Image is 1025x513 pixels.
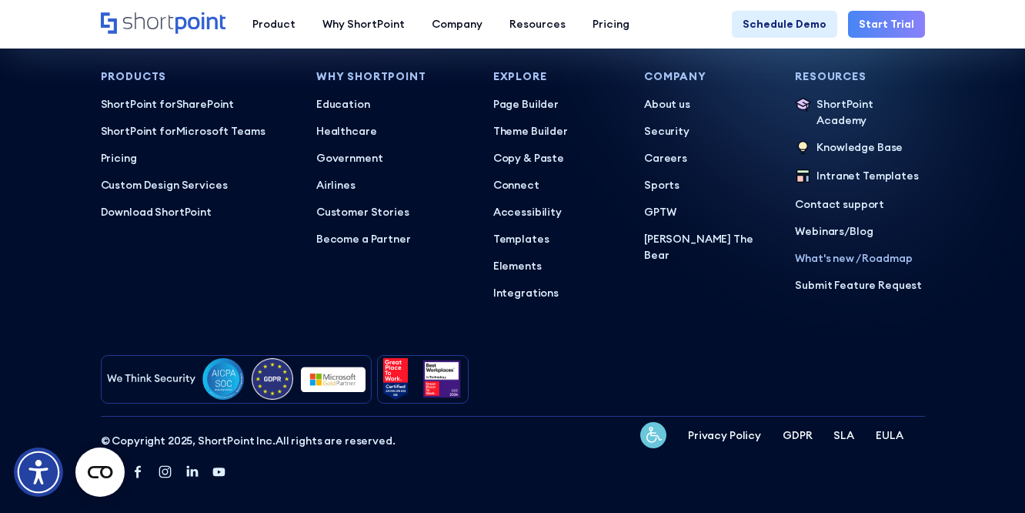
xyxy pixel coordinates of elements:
a: Download ShortPoint [101,204,295,220]
a: Facebook - opens in new tab [130,464,146,481]
a: Education [316,96,472,112]
button: Open CMP widget [75,448,125,497]
a: Government [316,150,472,166]
a: Pricing [101,150,295,166]
p: All rights are reserved. [101,433,396,449]
a: EULA [876,427,903,444]
a: Pricing [579,11,643,38]
h3: Products [101,71,295,82]
a: Healthcare [316,123,472,139]
p: Privacy Policy [688,427,761,444]
a: Airlines [316,177,472,193]
p: / [795,223,924,240]
h3: Explore [493,71,623,82]
a: Why ShortPoint [309,11,419,38]
a: Integrations [493,285,623,301]
h3: Resources [795,71,924,82]
a: [PERSON_NAME] The Bear [644,231,773,263]
a: Contact support - open in a new tab [795,196,924,213]
div: Company [432,16,482,32]
a: What's new / Roadmap [795,250,924,267]
a: Webinars [795,224,844,238]
a: Become a Partner [316,231,472,247]
p: Microsoft Teams [101,123,295,139]
a: ShortPoint forMicrosoft Teams [101,123,295,139]
a: ShortPoint forSharePoint [101,96,295,112]
a: Careers [644,150,773,166]
a: Submit Feature Request - open in a new tab [795,277,924,293]
span: © Copyright 2025, ShortPoint Inc. [101,434,275,448]
a: Knowledge Base - open in a new tab [795,139,924,157]
a: Resources [496,11,579,38]
a: Open this option [377,355,469,404]
p: GDPR [783,427,812,444]
a: Youtube - open in a new tab [211,464,227,481]
p: ShortPoint Academy [816,96,924,129]
a: Custom Design Services [101,177,295,193]
div: Accessibility Menu [14,448,63,497]
a: Elements [493,258,623,274]
h3: Why Shortpoint [316,71,472,82]
div: Resources [509,16,566,32]
p: Intranet Templates [816,168,918,186]
a: Home [101,12,226,35]
a: ShortPoint Academy [795,96,924,129]
a: Connect [493,177,623,193]
a: Schedule Demo [732,11,837,38]
a: Blog [850,224,873,238]
a: Page Builder [493,96,623,112]
span: ShortPoint for [101,124,176,138]
a: Accessibility [493,204,623,220]
a: Customer Stories [316,204,472,220]
div: Why ShortPoint [322,16,405,32]
a: Sports [644,177,773,193]
p: SharePoint [101,96,295,112]
a: Theme Builder [493,123,623,139]
a: Intranet Templates [795,168,924,186]
a: Company [419,11,496,38]
a: Copy & Paste [493,150,623,166]
a: Instagram - open in a new tab [157,464,173,481]
a: About us [644,96,773,112]
h3: Company [644,71,773,82]
a: SLA [833,427,854,444]
a: Open this option [101,355,372,404]
a: Start Trial [848,11,925,38]
a: Product [239,11,309,38]
a: Templates [493,231,623,247]
a: GPTW [644,204,773,220]
p: Security [644,123,773,139]
iframe: Chat Widget [948,439,1025,513]
a: Linkedin - open in a new tab [184,464,200,481]
div: Product [252,16,295,32]
div: Pricing [593,16,629,32]
p: Contact support [795,196,924,213]
a: Privacy Policy - open in a new tab [688,427,761,444]
p: Knowledge Base [816,139,903,157]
